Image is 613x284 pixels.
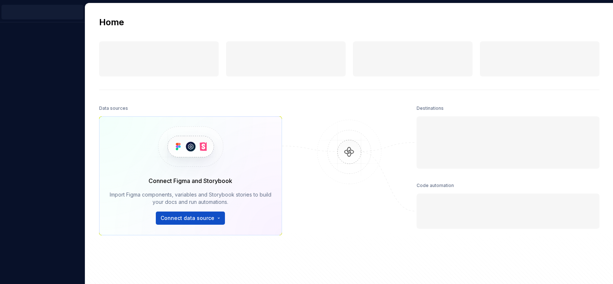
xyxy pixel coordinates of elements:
[99,16,124,28] h2: Home
[110,191,271,206] div: Import Figma components, variables and Storybook stories to build your docs and run automations.
[99,103,128,113] div: Data sources
[417,180,454,191] div: Code automation
[148,176,232,185] div: Connect Figma and Storybook
[156,212,225,225] button: Connect data source
[161,214,214,222] span: Connect data source
[417,103,444,113] div: Destinations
